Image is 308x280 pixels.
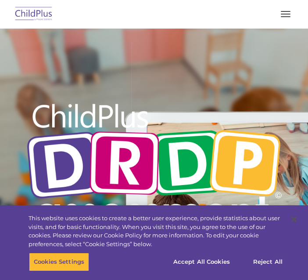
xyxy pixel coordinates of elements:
img: Copyright - DRDP Logo Light [22,88,286,249]
button: Close [284,210,304,229]
div: This website uses cookies to create a better user experience, provide statistics about user visit... [29,214,286,248]
button: Cookies Settings [29,253,89,271]
button: Reject All [240,253,295,271]
img: ChildPlus by Procare Solutions [13,4,54,25]
button: Accept All Cookies [168,253,235,271]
